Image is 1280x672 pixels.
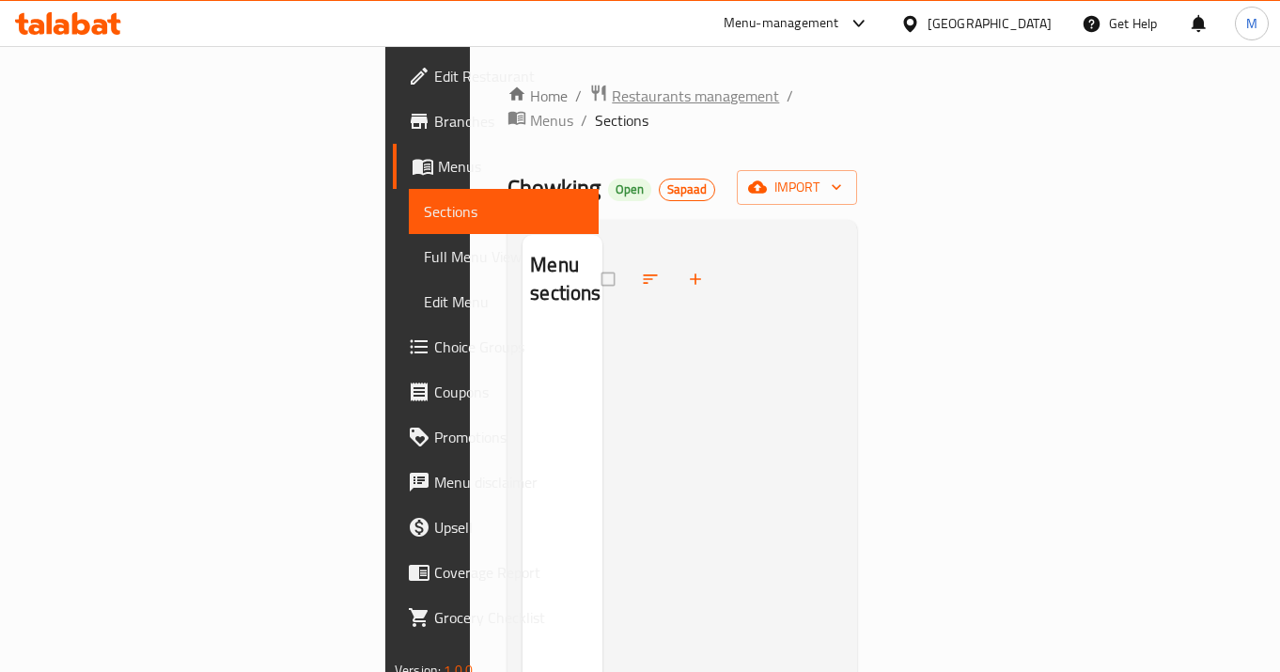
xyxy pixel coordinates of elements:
span: Coupons [434,381,584,403]
a: Sections [409,189,599,234]
span: Edit Restaurant [434,65,584,87]
span: Sapaad [660,181,714,197]
a: Branches [393,99,599,144]
a: Menu disclaimer [393,460,599,505]
a: Full Menu View [409,234,599,279]
span: Full Menu View [424,245,584,268]
a: Promotions [393,414,599,460]
span: Upsell [434,516,584,539]
span: Grocery Checklist [434,606,584,629]
span: Promotions [434,426,584,448]
span: Sections [595,109,648,132]
a: Coupons [393,369,599,414]
nav: Menu sections [523,324,602,339]
li: / [787,85,793,107]
span: Menu disclaimer [434,471,584,493]
a: Upsell [393,505,599,550]
div: Menu-management [724,12,839,35]
div: [GEOGRAPHIC_DATA] [928,13,1052,34]
a: Menus [393,144,599,189]
span: Branches [434,110,584,133]
span: Edit Menu [424,290,584,313]
span: import [752,176,842,199]
a: Choice Groups [393,324,599,369]
span: Sections [424,200,584,223]
span: Open [608,181,651,197]
a: Restaurants management [589,84,779,108]
button: import [737,170,857,205]
div: Open [608,179,651,201]
a: Grocery Checklist [393,595,599,640]
span: M [1246,13,1257,34]
a: Edit Menu [409,279,599,324]
span: Coverage Report [434,561,584,584]
a: Edit Restaurant [393,54,599,99]
span: Choice Groups [434,336,584,358]
nav: breadcrumb [507,84,857,133]
span: Menus [438,155,584,178]
a: Coverage Report [393,550,599,595]
span: Restaurants management [612,85,779,107]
